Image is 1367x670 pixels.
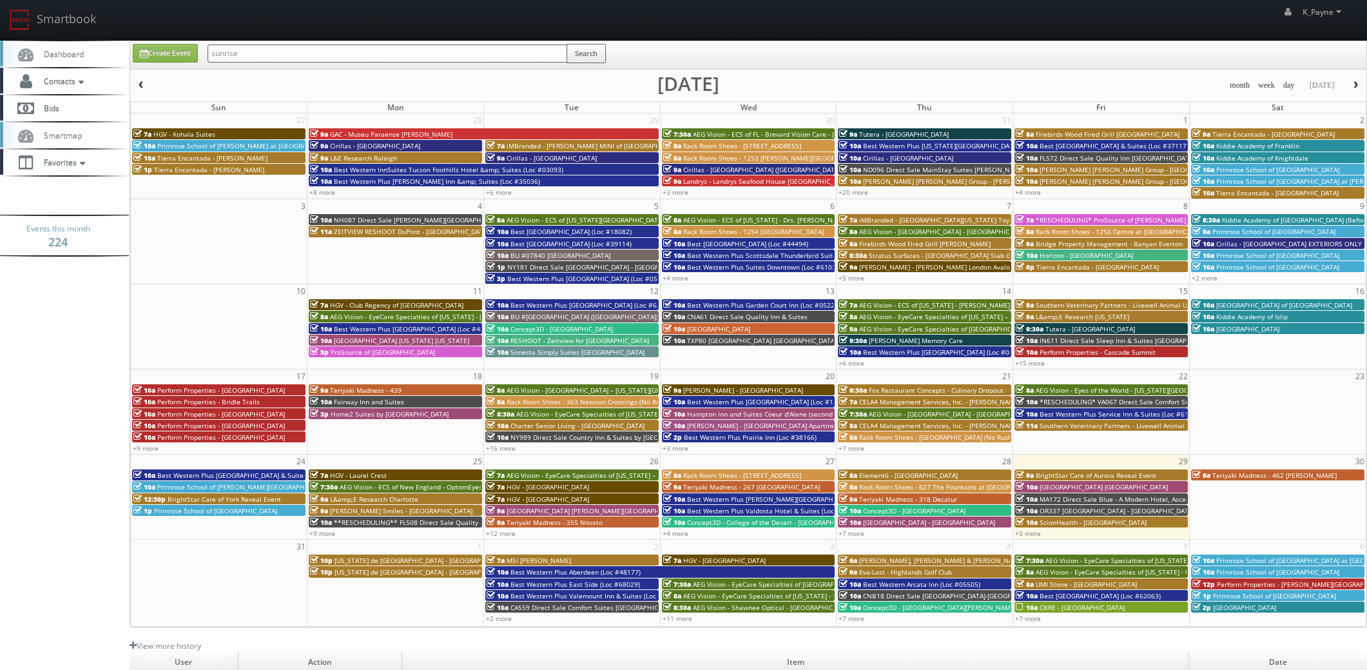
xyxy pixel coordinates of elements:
span: 10a [663,506,685,515]
span: Rack Room Shoes - 1254 [GEOGRAPHIC_DATA] [683,227,824,236]
span: AEG Vision - EyeCare Specialties of [GEOGRAPHIC_DATA] - Medfield Eye Associates [859,324,1112,333]
span: 10a [839,348,861,357]
span: 10a [1192,153,1214,163]
span: K_Payne [1303,6,1345,17]
span: Cirillas - [GEOGRAPHIC_DATA] ([GEOGRAPHIC_DATA]) [683,165,842,174]
span: AEG Vision - [GEOGRAPHIC_DATA] – [US_STATE][GEOGRAPHIC_DATA]. ([GEOGRAPHIC_DATA]) [507,386,784,395]
span: 9a [310,386,328,395]
span: 8:30a [487,409,514,419]
span: 10a [1016,141,1038,150]
span: 9a [663,482,681,491]
span: 10a [1016,165,1038,174]
span: Element6 - [GEOGRAPHIC_DATA] [859,471,958,480]
span: 7a [310,301,328,310]
span: 10a [133,153,155,163]
span: 10a [663,409,685,419]
span: Rack Room Shoes - [GEOGRAPHIC_DATA] (No Rush) [859,433,1014,442]
span: Best Western Plus [US_STATE][GEOGRAPHIC_DATA] [GEOGRAPHIC_DATA] (Loc #37096) [863,141,1126,150]
span: 10a [839,177,861,186]
span: [GEOGRAPHIC_DATA] [1216,324,1279,333]
span: 10a [133,471,155,480]
span: Best Western Plus [GEOGRAPHIC_DATA] (Loc #62024) [510,301,674,310]
span: Best Western InnSuites Tucson Foothills Hotel &amp; Suites (Loc #03093) [334,165,563,174]
span: Teriyaki Madness - 439 [330,386,402,395]
span: Best Western Plus [PERSON_NAME] Inn &amp; Suites (Loc #35036) [334,177,540,186]
span: AEG Vision - EyeCare Specialties of [US_STATE] - [PERSON_NAME] Eyecare Associates - [PERSON_NAME] [330,312,648,321]
button: Search [567,44,606,63]
span: 10a [1192,177,1214,186]
span: 8a [839,312,857,321]
span: 8a [487,215,505,224]
span: 9a [839,495,857,504]
span: Best Western Plus Prairie Inn (Loc #38166) [684,433,817,442]
span: IN611 Direct Sale Sleep Inn & Suites [GEOGRAPHIC_DATA] [1040,336,1218,345]
span: 9a [663,177,681,186]
span: 7a [839,301,857,310]
span: [PERSON_NAME] Smiles - [GEOGRAPHIC_DATA] [330,506,472,515]
span: 10a [487,336,509,345]
span: 7a [487,141,505,150]
span: ZEITVIEW RESHOOT DuPont - [GEOGRAPHIC_DATA], [GEOGRAPHIC_DATA] [334,227,556,236]
span: 8a [839,227,857,236]
span: *RESCHEDULING* VA067 Direct Sale Comfort Suites [GEOGRAPHIC_DATA] [1040,397,1266,406]
span: 7:30a [663,130,691,139]
span: Cirillas - [GEOGRAPHIC_DATA] EXTERIORS ONLY [1216,239,1362,248]
span: 10a [133,397,155,406]
span: 10a [1192,239,1214,248]
span: [PERSON_NAME] - [GEOGRAPHIC_DATA] Apartments [687,421,845,430]
span: 9a [487,506,505,515]
a: +4 more [663,273,688,282]
span: [PERSON_NAME] Memory Care [869,336,963,345]
span: Best Western Plus [GEOGRAPHIC_DATA] (Loc #05665) [863,348,1027,357]
span: 11a [1016,421,1038,430]
span: Best Western Plus [PERSON_NAME][GEOGRAPHIC_DATA]/[PERSON_NAME][GEOGRAPHIC_DATA] (Loc #10397) [687,495,1018,504]
span: Perform Properties - Bridle Trails [157,397,260,406]
span: 10a [1016,495,1038,504]
span: Concept3D - [GEOGRAPHIC_DATA] [510,324,613,333]
span: 9a [663,386,681,395]
span: Firebirds Wood Fired Grill [GEOGRAPHIC_DATA] [1036,130,1179,139]
span: 10a [1192,188,1214,197]
span: HGV - [GEOGRAPHIC_DATA] [507,482,589,491]
span: Tierra Encantada - [GEOGRAPHIC_DATA] [1212,130,1335,139]
span: 9a [839,130,857,139]
span: Primrose School of [PERSON_NAME][GEOGRAPHIC_DATA] [157,482,331,491]
span: Sonesta Simply Suites [GEOGRAPHIC_DATA] [510,348,645,357]
span: 10a [663,262,685,271]
span: Dashboard [37,48,84,59]
span: 9a [839,324,857,333]
span: [PERSON_NAME] [PERSON_NAME] Group - [GEOGRAPHIC_DATA] - [STREET_ADDRESS] [1040,165,1297,174]
span: Rack Room Shoes - [STREET_ADDRESS] [683,471,801,480]
span: 10a [663,239,685,248]
span: 9a [310,495,328,504]
span: Tutera - [GEOGRAPHIC_DATA] [859,130,949,139]
span: NH087 Direct Sale [PERSON_NAME][GEOGRAPHIC_DATA], Ascend Hotel Collection [334,215,586,224]
span: 8a [487,386,505,395]
span: Southern Veterinary Partners - Livewell Animal Urgent Care of Goodyear [1040,421,1263,430]
span: 10a [133,482,155,491]
span: 10a [1192,251,1214,260]
span: AEG Vision - ECS of [US_STATE] - [PERSON_NAME] EyeCare - [GEOGRAPHIC_DATA] ([GEOGRAPHIC_DATA]) [859,301,1175,310]
a: +6 more [486,188,512,197]
span: Teriyaki Madness - 267 [GEOGRAPHIC_DATA] [683,482,820,491]
span: 10a [1016,397,1038,406]
span: 10a [839,141,861,150]
span: HGV - Club Regency of [GEOGRAPHIC_DATA] [330,301,463,310]
span: 10a [310,177,332,186]
span: [GEOGRAPHIC_DATA] [GEOGRAPHIC_DATA] [1040,482,1168,491]
span: Tierra Encantada - [GEOGRAPHIC_DATA] [1036,262,1159,271]
span: 9a [1016,312,1034,321]
a: +20 more [839,188,868,197]
span: AEG Vision - EyeCare Specialties of [US_STATE][PERSON_NAME] Eyecare Associates [516,409,772,419]
span: 10a [133,386,155,395]
span: Landrys - Landrys Seafood House [GEOGRAPHIC_DATA] GALV [683,177,868,186]
span: AEG Vision - ECS of [US_STATE][GEOGRAPHIC_DATA] [507,215,664,224]
span: 10a [310,336,332,345]
span: 8a [839,471,857,480]
span: 8a [663,153,681,163]
span: ND096 Direct Sale MainStay Suites [PERSON_NAME] [863,165,1025,174]
span: Firebirds Wood Fired Grill [PERSON_NAME] [859,239,991,248]
span: Best [GEOGRAPHIC_DATA] (Loc #39114) [510,239,632,248]
span: 9a [839,262,857,271]
span: HGV - Kohala Suites [153,130,215,139]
